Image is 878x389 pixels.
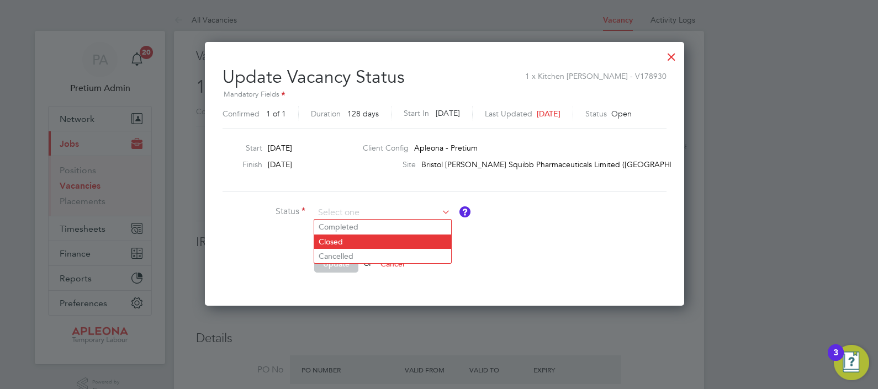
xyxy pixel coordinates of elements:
[404,106,429,120] label: Start In
[363,143,409,153] label: Client Config
[421,159,742,169] span: Bristol [PERSON_NAME] Squibb Pharmaceuticals Limited ([GEOGRAPHIC_DATA])- Catering
[223,255,554,284] li: or
[268,143,292,153] span: [DATE]
[311,109,341,119] label: Duration
[834,345,869,380] button: Open Resource Center, 3 new notifications
[436,108,460,118] span: [DATE]
[485,109,532,119] label: Last Updated
[833,353,838,367] div: 3
[223,57,667,124] h2: Update Vacancy Status
[585,109,607,119] label: Status
[268,159,292,169] span: [DATE]
[314,235,451,249] li: Closed
[363,159,416,169] label: Site
[314,205,451,221] input: Select one
[218,143,262,153] label: Start
[459,206,470,217] button: Vacancy Status Definitions
[223,89,667,101] div: Mandatory Fields
[223,206,305,217] label: Status
[525,66,667,81] span: 1 x Kitchen [PERSON_NAME] - V178930
[218,159,262,169] label: Finish
[611,109,632,119] span: Open
[414,143,478,153] span: Apleona - Pretium
[266,109,286,119] span: 1 of 1
[314,220,451,234] li: Completed
[537,109,560,119] span: [DATE]
[347,109,379,119] span: 128 days
[223,109,260,119] label: Confirmed
[314,249,451,263] li: Cancelled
